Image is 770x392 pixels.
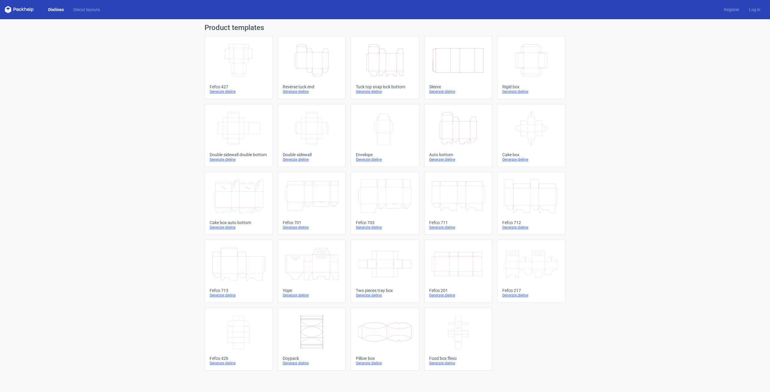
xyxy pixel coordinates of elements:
[283,89,341,94] div: Generate dieline
[356,293,414,298] div: Generate dieline
[502,220,560,225] div: Fefco 712
[356,157,414,162] div: Generate dieline
[429,361,487,366] div: Generate dieline
[502,89,560,94] div: Generate dieline
[210,89,268,94] div: Generate dieline
[356,84,414,89] div: Tuck top snap lock bottom
[283,225,341,230] div: Generate dieline
[356,356,414,361] div: Pillow box
[283,356,341,361] div: Doypack
[429,225,487,230] div: Generate dieline
[429,157,487,162] div: Generate dieline
[283,220,341,225] div: Fefco 701
[502,157,560,162] div: Generate dieline
[429,288,487,293] div: Fefco 201
[283,288,341,293] div: Yope
[205,36,273,99] a: Fefco 427Generate dieline
[210,225,268,230] div: Generate dieline
[502,293,560,298] div: Generate dieline
[351,308,419,371] a: Pillow boxGenerate dieline
[283,84,341,89] div: Reverse tuck end
[497,104,565,167] a: Cake boxGenerate dieline
[424,240,492,303] a: Fefco 201Generate dieline
[424,172,492,235] a: Fefco 711Generate dieline
[424,36,492,99] a: SleeveGenerate dieline
[205,104,273,167] a: Double sidewall double bottomGenerate dieline
[424,308,492,371] a: Food box flexoGenerate dieline
[497,172,565,235] a: Fefco 712Generate dieline
[424,104,492,167] a: Auto bottomGenerate dieline
[497,36,565,99] a: Rigid boxGenerate dieline
[278,172,346,235] a: Fefco 701Generate dieline
[719,7,744,13] a: Register
[502,84,560,89] div: Rigid box
[351,36,419,99] a: Tuck top snap lock bottomGenerate dieline
[69,7,105,13] a: Diecut layouts
[429,220,487,225] div: Fefco 711
[278,104,346,167] a: Double sidewallGenerate dieline
[283,293,341,298] div: Generate dieline
[210,152,268,157] div: Double sidewall double bottom
[210,361,268,366] div: Generate dieline
[351,172,419,235] a: Fefco 703Generate dieline
[283,361,341,366] div: Generate dieline
[502,152,560,157] div: Cake box
[744,7,765,13] a: Log in
[502,288,560,293] div: Fefco 217
[205,24,565,31] h1: Product templates
[429,89,487,94] div: Generate dieline
[356,288,414,293] div: Two pieces tray box
[356,225,414,230] div: Generate dieline
[278,36,346,99] a: Reverse tuck endGenerate dieline
[283,152,341,157] div: Double sidewall
[210,84,268,89] div: Fefco 427
[278,240,346,303] a: YopeGenerate dieline
[356,361,414,366] div: Generate dieline
[43,7,69,13] a: Dielines
[429,293,487,298] div: Generate dieline
[283,157,341,162] div: Generate dieline
[351,240,419,303] a: Two pieces tray boxGenerate dieline
[278,308,346,371] a: DoypackGenerate dieline
[205,308,273,371] a: Fefco 426Generate dieline
[210,293,268,298] div: Generate dieline
[210,220,268,225] div: Cake box auto bottom
[205,172,273,235] a: Cake box auto bottomGenerate dieline
[429,356,487,361] div: Food box flexo
[497,240,565,303] a: Fefco 217Generate dieline
[210,288,268,293] div: Fefco 713
[356,152,414,157] div: Envelope
[356,89,414,94] div: Generate dieline
[205,240,273,303] a: Fefco 713Generate dieline
[210,356,268,361] div: Fefco 426
[429,84,487,89] div: Sleeve
[351,104,419,167] a: EnvelopeGenerate dieline
[356,220,414,225] div: Fefco 703
[502,225,560,230] div: Generate dieline
[429,152,487,157] div: Auto bottom
[210,157,268,162] div: Generate dieline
